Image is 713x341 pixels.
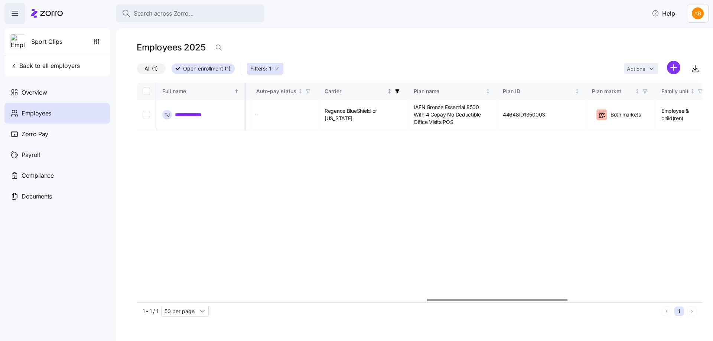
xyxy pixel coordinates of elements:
button: Filters: 1 [247,63,283,75]
td: - [250,100,319,130]
div: Plan ID [503,87,573,95]
input: Select all records [143,88,150,95]
img: 42a6513890f28a9d591cc60790ab6045 [692,7,704,19]
img: Employer logo [11,35,25,49]
span: Open enrollment (1) [183,64,231,73]
span: 44648ID1350003 [503,111,545,118]
button: 1 [674,306,684,316]
th: Plan marketNot sorted [586,83,655,100]
div: Not sorted [485,89,491,94]
span: T J [165,112,170,117]
svg: add icon [667,61,680,74]
div: Not sorted [387,89,392,94]
span: IAFN Bronze Essential 8500 With 4 Copay No Deductible Office Visits POS [414,104,491,126]
div: Not sorted [298,89,303,94]
span: Both markets [608,111,641,118]
div: Family unit [661,87,688,95]
div: Not sorted [574,89,580,94]
span: Regence BlueShield of [US_STATE] [325,107,401,122]
span: 1 - 1 / 1 [143,308,158,315]
button: Help [646,6,681,21]
a: Overview [4,82,110,103]
span: Compliance [22,171,54,180]
span: Search across Zorro... [134,9,194,18]
span: Employee & child(ren) [661,107,704,122]
th: Full nameSorted ascending [156,83,245,100]
button: Actions [624,63,658,74]
th: Family unitNot sorted [655,83,711,100]
th: Plan nameNot sorted [408,83,497,100]
th: Auto-pay statusNot sorted [250,83,319,100]
button: Previous page [662,306,671,316]
span: Filters: 1 [250,65,271,72]
th: CarrierNot sorted [319,83,408,100]
input: Select record 1 [143,111,150,118]
button: Back to all employers [7,58,83,73]
span: Payroll [22,150,40,160]
button: Next page [687,306,697,316]
div: Full name [162,87,233,95]
div: Not sorted [635,89,640,94]
a: Compliance [4,165,110,186]
a: Documents [4,186,110,207]
div: Plan name [414,87,484,95]
span: Overview [22,88,47,97]
div: Not sorted [690,89,695,94]
span: Actions [627,66,645,72]
div: Carrier [325,87,385,95]
span: Help [652,9,675,18]
div: Auto-pay status [256,87,296,95]
div: Sorted ascending [234,89,239,94]
span: Back to all employers [10,61,80,70]
span: All (1) [144,64,158,73]
span: Employees [22,109,51,118]
span: Sport Clips [31,37,62,46]
th: Plan IDNot sorted [497,83,586,100]
a: Employees [4,103,110,124]
a: Payroll [4,144,110,165]
h1: Employees 2025 [137,42,205,53]
div: Plan market [592,87,633,95]
button: Search across Zorro... [116,4,264,22]
span: Documents [22,192,52,201]
span: Zorro Pay [22,129,48,139]
a: Zorro Pay [4,124,110,144]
